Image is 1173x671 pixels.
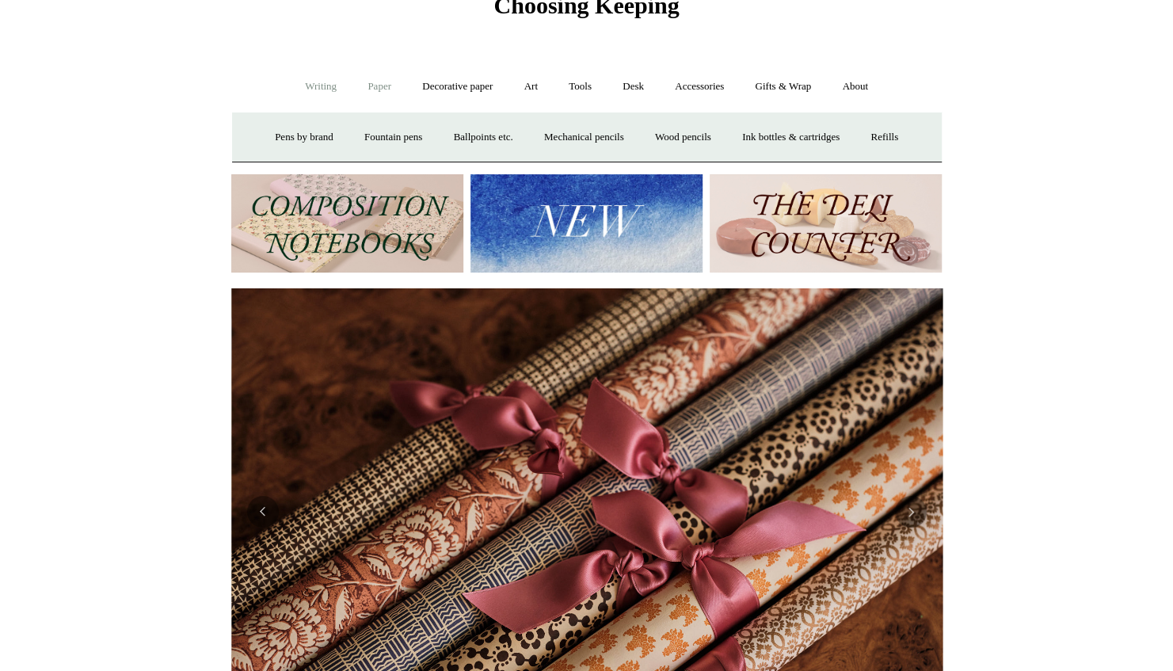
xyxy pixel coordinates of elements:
a: About [828,66,882,108]
a: Choosing Keeping [493,5,679,16]
a: Desk [608,66,658,108]
a: Ink bottles & cartridges [728,116,854,158]
a: Art [510,66,552,108]
a: Accessories [661,66,738,108]
a: Gifts & Wrap [741,66,825,108]
a: Paper [353,66,406,108]
a: Mechanical pencils [530,116,638,158]
a: Ballpoints etc. [440,116,527,158]
a: Decorative paper [408,66,507,108]
img: New.jpg__PID:f73bdf93-380a-4a35-bcfe-7823039498e1 [470,174,703,273]
a: Pens by brand [261,116,348,158]
img: 202302 Composition ledgers.jpg__PID:69722ee6-fa44-49dd-a067-31375e5d54ec [231,174,463,273]
button: Previous [247,496,279,528]
button: Next [895,496,927,528]
a: Tools [554,66,606,108]
a: Writing [291,66,351,108]
a: Fountain pens [350,116,436,158]
a: Wood pencils [641,116,726,158]
img: The Deli Counter [710,174,942,273]
a: Refills [856,116,912,158]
